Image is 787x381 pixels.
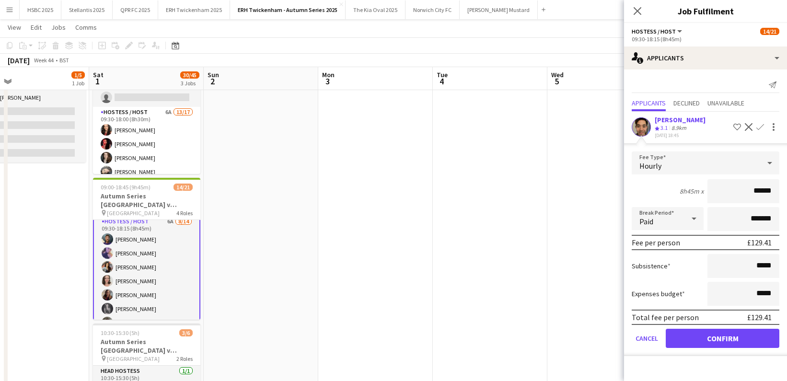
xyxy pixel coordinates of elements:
[747,238,772,247] div: £129.41
[72,80,84,87] div: 1 Job
[747,312,772,322] div: £129.41
[632,329,662,348] button: Cancel
[8,23,21,32] span: View
[639,217,653,226] span: Paid
[158,0,230,19] button: ERH Twickenham 2025
[346,0,405,19] button: The Kia Oval 2025
[107,355,160,362] span: [GEOGRAPHIC_DATA]
[435,76,448,87] span: 4
[655,115,706,124] div: [PERSON_NAME]
[632,28,676,35] span: Hostess / Host
[624,5,787,17] h3: Job Fulfilment
[680,187,704,196] div: 8h45m x
[47,21,69,34] a: Jobs
[107,209,160,217] span: [GEOGRAPHIC_DATA]
[655,132,706,139] div: [DATE] 18:45
[460,0,538,19] button: [PERSON_NAME] Mustard
[176,355,193,362] span: 2 Roles
[92,76,104,87] span: 1
[206,76,219,87] span: 2
[174,184,193,191] span: 14/21
[551,70,564,79] span: Wed
[93,178,200,320] app-job-card: 09:00-18:45 (9h45m)14/21Autumn Series [GEOGRAPHIC_DATA] v Australia - Gate 1 ([GEOGRAPHIC_DATA]) ...
[27,21,46,34] a: Edit
[32,57,56,64] span: Week 44
[632,100,666,106] span: Applicants
[208,70,219,79] span: Sun
[632,312,699,322] div: Total fee per person
[666,329,779,348] button: Confirm
[71,21,101,34] a: Comms
[632,35,779,43] div: 09:30-18:15 (8h45m)
[230,0,346,19] button: ERH Twickenham - Autumn Series 2025
[639,161,661,171] span: Hourly
[707,100,744,106] span: Unavailable
[321,76,335,87] span: 3
[101,184,150,191] span: 09:00-18:45 (9h45m)
[93,32,200,174] app-job-card: 09:00-18:00 (9h)13/18Autumn Series England v Australia - Captain's Club (North Stand) - [DATE] [G...
[75,23,97,32] span: Comms
[660,124,668,131] span: 3.1
[673,100,700,106] span: Declined
[31,23,42,32] span: Edit
[180,71,199,79] span: 30/45
[632,262,671,270] label: Subsistence
[93,74,200,107] app-card-role: Facility Manager0/109:00-18:00 (9h)
[181,80,199,87] div: 3 Jobs
[113,0,158,19] button: QPR FC 2025
[179,329,193,336] span: 3/6
[405,0,460,19] button: Norwich City FC
[93,337,200,355] h3: Autumn Series [GEOGRAPHIC_DATA] v Australia - Spirit of Rugby ([GEOGRAPHIC_DATA]) - [DATE]
[8,56,30,65] div: [DATE]
[93,70,104,79] span: Sat
[632,238,680,247] div: Fee per person
[632,289,685,298] label: Expenses budget
[20,0,61,19] button: HSBC 2025
[632,28,683,35] button: Hostess / Host
[59,57,69,64] div: BST
[4,21,25,34] a: View
[51,23,66,32] span: Jobs
[176,209,193,217] span: 4 Roles
[101,329,139,336] span: 10:30-15:30 (5h)
[624,46,787,69] div: Applicants
[93,107,200,362] app-card-role: Hostess / Host6A13/1709:30-18:00 (8h30m)[PERSON_NAME][PERSON_NAME][PERSON_NAME][PERSON_NAME]
[670,124,688,132] div: 8.9km
[437,70,448,79] span: Tue
[71,71,85,79] span: 1/5
[550,76,564,87] span: 5
[760,28,779,35] span: 14/21
[61,0,113,19] button: Stellantis 2025
[93,192,200,209] h3: Autumn Series [GEOGRAPHIC_DATA] v Australia - Gate 1 ([GEOGRAPHIC_DATA]) - [DATE]
[322,70,335,79] span: Mon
